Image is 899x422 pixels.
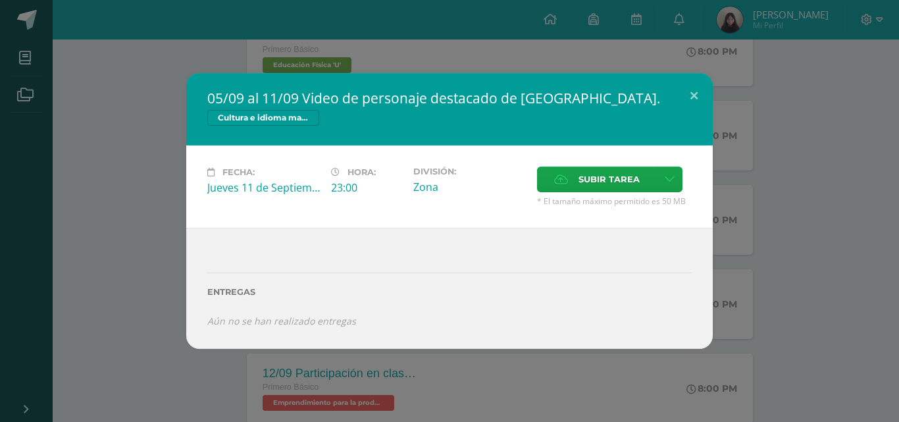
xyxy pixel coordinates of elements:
label: División: [413,167,527,176]
div: Zona [413,180,527,194]
span: Subir tarea [578,167,640,192]
span: Fecha: [222,167,255,177]
i: Aún no se han realizado entregas [207,315,356,327]
div: Jueves 11 de Septiembre [207,180,321,195]
div: 23:00 [331,180,403,195]
button: Close (Esc) [675,73,713,118]
span: Hora: [347,167,376,177]
span: * El tamaño máximo permitido es 50 MB [537,196,692,207]
h2: 05/09 al 11/09 Video de personaje destacado de [GEOGRAPHIC_DATA]. [207,89,692,107]
span: Cultura e idioma maya [207,110,319,126]
label: Entregas [207,287,692,297]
